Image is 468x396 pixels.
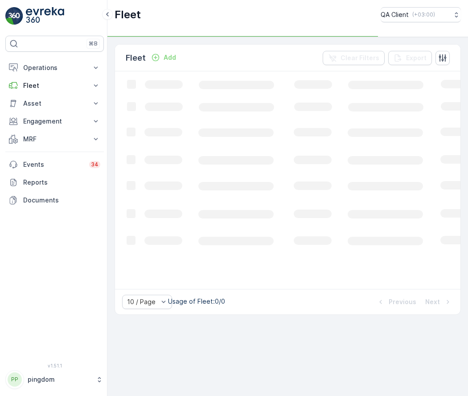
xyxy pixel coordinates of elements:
[23,99,86,108] p: Asset
[28,375,91,384] p: pingdom
[23,63,86,72] p: Operations
[164,53,176,62] p: Add
[388,51,432,65] button: Export
[425,297,440,306] p: Next
[406,54,427,62] p: Export
[23,178,100,187] p: Reports
[5,77,104,95] button: Fleet
[115,8,141,22] p: Fleet
[148,52,180,63] button: Add
[424,297,453,307] button: Next
[23,81,86,90] p: Fleet
[323,51,385,65] button: Clear Filters
[5,130,104,148] button: MRF
[381,7,461,22] button: QA Client(+03:00)
[5,7,23,25] img: logo
[5,370,104,389] button: PPpingdom
[5,173,104,191] a: Reports
[5,112,104,130] button: Engagement
[381,10,409,19] p: QA Client
[375,297,417,307] button: Previous
[23,160,84,169] p: Events
[23,135,86,144] p: MRF
[412,11,435,18] p: ( +03:00 )
[91,161,99,168] p: 34
[23,117,86,126] p: Engagement
[5,191,104,209] a: Documents
[5,59,104,77] button: Operations
[8,372,22,387] div: PP
[126,52,146,64] p: Fleet
[389,297,416,306] p: Previous
[26,7,64,25] img: logo_light-DOdMpM7g.png
[5,156,104,173] a: Events34
[5,95,104,112] button: Asset
[89,40,98,47] p: ⌘B
[5,363,104,368] span: v 1.51.1
[23,196,100,205] p: Documents
[168,297,225,306] p: Usage of Fleet : 0/0
[341,54,379,62] p: Clear Filters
